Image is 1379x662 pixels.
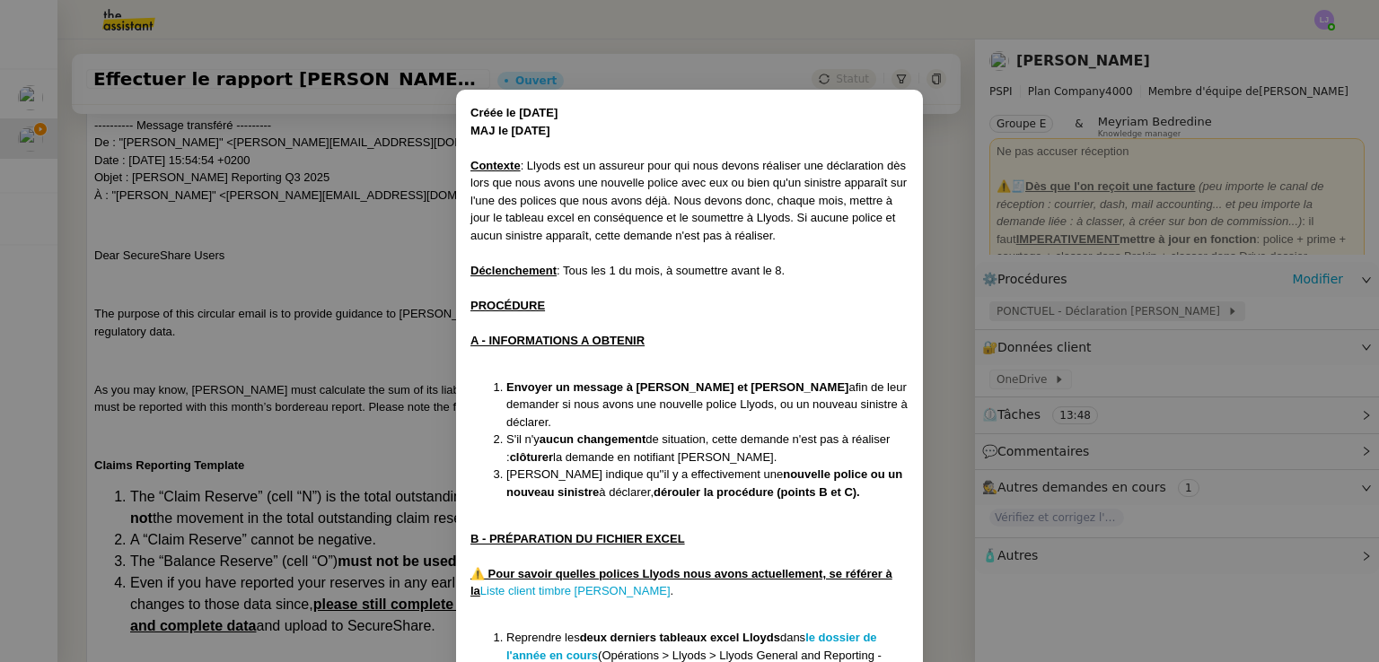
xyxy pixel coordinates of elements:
[470,299,545,312] u: PROCÉDURE
[470,532,685,545] u: B - PRÉPARATION DU FICHIER EXCEL
[470,106,558,119] strong: Créée le [DATE]
[470,334,645,347] u: A - INFORMATIONS A OBTENIR
[470,157,909,245] div: : Llyods est un assureur pour qui nous devons réaliser une déclaration dès lors que nous avons un...
[510,450,553,464] strong: clôturer
[506,379,909,431] li: afin de leur demander si nous avons une nouvelle police Llyods, ou un nouveau sinistre à déclarer.
[470,159,521,172] u: Contexte
[470,567,892,598] u: ⚠️ Pour savoir quelles polices Llyods nous avons actuellement, se référer à la
[470,124,550,137] strong: MAJ le [DATE]
[506,431,909,466] li: S'il n'y de situation, cette demande n'est pas à réaliser : la demande en notifiant [PERSON_NAME].
[540,432,646,446] strong: aucun changement
[506,467,902,499] strong: nouvelle police ou un nouveau sinistre
[480,584,671,597] a: Liste client timbre [PERSON_NAME]
[506,466,909,501] li: [PERSON_NAME] indique qu''il y a effectivement une à déclarer,
[470,264,557,277] u: Déclenchement
[654,485,860,499] strong: dérouler la procédure (points B et C).
[580,631,780,644] strong: deux derniers tableaux excel Lloyds
[506,380,848,394] strong: Envoyer un message à [PERSON_NAME] et [PERSON_NAME]
[470,565,909,600] div: .
[470,262,909,280] div: : Tous les 1 du mois, à soumettre avant le 8.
